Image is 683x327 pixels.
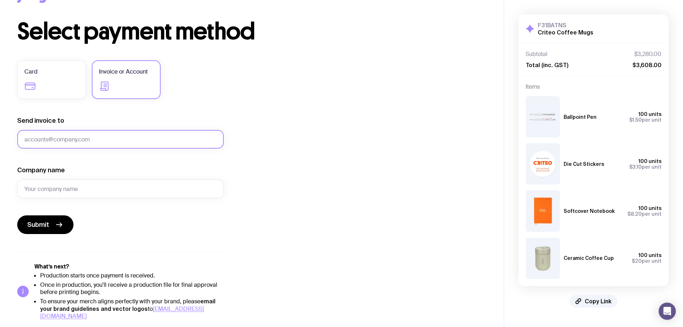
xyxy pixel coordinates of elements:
[564,208,615,214] h3: Softcover Notebook
[17,130,224,149] input: accounts@company.com
[538,29,593,36] h2: Criteo Coffee Mugs
[17,116,64,125] label: Send invoice to
[17,215,73,234] button: Submit
[99,67,148,76] span: Invoice or Account
[585,298,612,305] span: Copy Link
[17,166,65,174] label: Company name
[632,61,661,69] span: $3,608.00
[639,252,661,258] span: 100 units
[27,220,49,229] span: Submit
[40,281,224,296] li: Once in production, you'll receive a production file for final approval before printing begins.
[526,83,661,90] h4: Items
[639,111,661,117] span: 100 units
[40,298,224,320] li: To ensure your merch aligns perfectly with your brand, please to
[659,303,676,320] div: Open Intercom Messenger
[629,117,642,123] span: $1.50
[17,179,224,198] input: Your company name
[40,305,204,320] a: [EMAIL_ADDRESS][DOMAIN_NAME]
[632,258,661,264] span: per unit
[24,67,38,76] span: Card
[639,205,661,211] span: 100 units
[526,61,568,69] span: Total (inc. GST)
[627,211,642,217] span: $8.20
[629,164,661,170] span: per unit
[564,161,604,167] h3: Die Cut Stickers
[639,158,661,164] span: 100 units
[538,22,593,29] h3: F31BATNS
[634,51,661,58] span: $3,280.00
[632,258,642,264] span: $20
[564,114,597,120] h3: Ballpoint Pen
[526,51,547,58] span: Subtotal
[629,164,642,170] span: $3.10
[564,255,614,261] h3: Ceramic Coffee Cup
[17,20,487,43] h1: Select payment method
[629,117,661,123] span: per unit
[570,295,617,308] button: Copy Link
[40,272,224,279] li: Production starts once payment is received.
[34,263,224,270] h5: What’s next?
[627,211,661,217] span: per unit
